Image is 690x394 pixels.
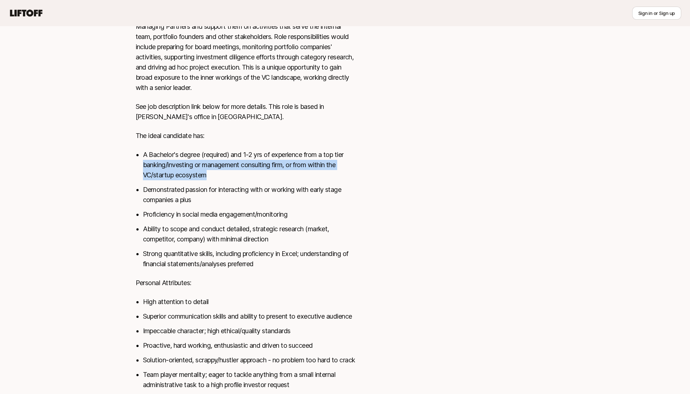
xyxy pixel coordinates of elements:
[143,185,357,205] li: Demonstrated passion for interacting with or working with early stage companies a plus
[136,278,357,288] p: Personal Attributes:
[632,7,681,20] button: Sign in or Sign up
[136,11,357,93] p: We are hiring for a Partner Associate role, to work directly with one of our Managing Partners an...
[143,340,357,351] li: Proactive, hard working, enthusiastic and driven to succeed
[136,131,357,141] p: The ideal candidate has:
[143,355,357,365] li: Solution-oriented, scrappy/hustler approach - no problem too hard to crack
[143,150,357,180] li: A Bachelor's degree (required) and 1-2 yrs of experience from a top tier banking/investing or man...
[143,326,357,336] li: Impeccable character; high ethical/quality standards
[143,311,357,322] li: Superior communication skills and ability to present to executive audience
[143,224,357,244] li: Ability to scope and conduct detailed, strategic research (market, competitor, company) with mini...
[143,297,357,307] li: High attention to detail
[143,370,357,390] li: Team player mentality; eager to tackle anything from a small internal administrative task to a hi...
[143,249,357,269] li: Strong quantitative skills, including proficiency in Excel; understanding of financial statements...
[136,102,357,122] p: See job description link below for more details. This role is based in [PERSON_NAME]'s office in ...
[143,209,357,220] li: Proficiency in social media engagement/monitoring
